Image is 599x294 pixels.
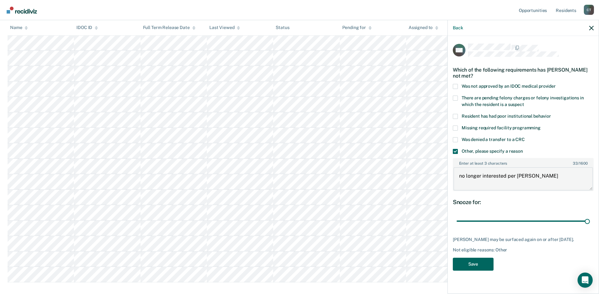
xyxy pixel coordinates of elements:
[453,258,494,271] button: Save
[462,125,541,130] span: Missing required facility programming
[453,199,594,206] div: Snooze for:
[209,25,240,31] div: Last Viewed
[276,25,289,31] div: Status
[453,237,594,242] div: [PERSON_NAME] may be surfaced again on or after [DATE].
[453,62,594,84] div: Which of the following requirements has [PERSON_NAME] not met?
[453,25,463,31] button: Back
[342,25,372,31] div: Pending for
[453,167,593,191] textarea: no longer interested per [PERSON_NAME]
[573,161,578,166] span: 33
[409,25,438,31] div: Assigned to
[584,5,594,15] button: Profile dropdown button
[462,149,523,154] span: Other, please specify a reason
[10,25,28,31] div: Name
[453,247,594,253] div: Not eligible reasons: Other
[453,159,593,166] label: Enter at least 3 characters
[7,7,37,14] img: Recidiviz
[462,84,556,89] span: Was not approved by an IDOC medical provider
[462,137,525,142] span: Was denied a transfer to a CRC
[573,161,587,166] span: / 1600
[584,5,594,15] div: C T
[76,25,98,31] div: IDOC ID
[462,114,551,119] span: Resident has had poor institutional behavior
[578,273,593,288] div: Open Intercom Messenger
[462,95,584,107] span: There are pending felony charges or felony investigations in which the resident is a suspect
[143,25,195,31] div: Full Term Release Date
